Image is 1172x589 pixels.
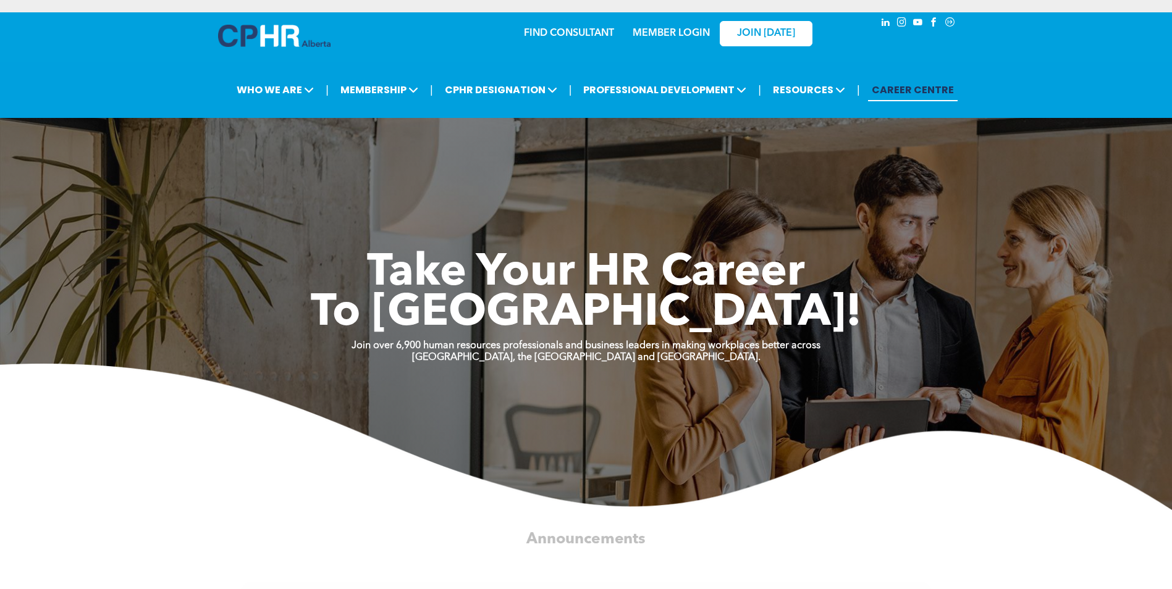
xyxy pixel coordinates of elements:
li: | [326,77,329,102]
span: RESOURCES [769,78,849,101]
span: WHO WE ARE [233,78,318,101]
a: linkedin [879,15,893,32]
span: JOIN [DATE] [737,28,795,40]
a: Social network [943,15,957,32]
li: | [569,77,572,102]
a: MEMBER LOGIN [633,28,710,38]
span: To [GEOGRAPHIC_DATA]! [311,291,862,336]
a: FIND CONSULTANT [524,28,614,38]
a: instagram [895,15,909,32]
span: Announcements [526,532,645,547]
span: CPHR DESIGNATION [441,78,561,101]
strong: [GEOGRAPHIC_DATA], the [GEOGRAPHIC_DATA] and [GEOGRAPHIC_DATA]. [412,353,761,362]
a: facebook [927,15,941,32]
a: JOIN [DATE] [720,21,812,46]
a: CAREER CENTRE [868,78,958,101]
img: A blue and white logo for cp alberta [218,25,331,47]
span: Take Your HR Career [367,251,805,296]
span: MEMBERSHIP [337,78,422,101]
a: youtube [911,15,925,32]
li: | [430,77,433,102]
li: | [758,77,761,102]
li: | [857,77,860,102]
span: PROFESSIONAL DEVELOPMENT [580,78,750,101]
strong: Join over 6,900 human resources professionals and business leaders in making workplaces better ac... [352,341,820,351]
